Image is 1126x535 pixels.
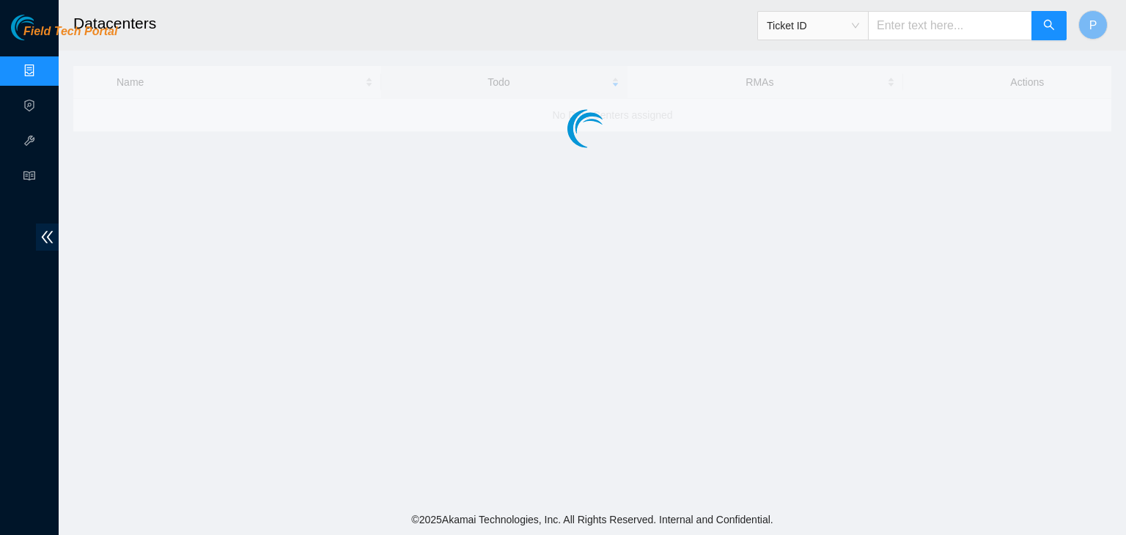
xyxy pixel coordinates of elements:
[767,15,859,37] span: Ticket ID
[11,15,74,40] img: Akamai Technologies
[868,11,1032,40] input: Enter text here...
[36,224,59,251] span: double-left
[1031,11,1067,40] button: search
[23,25,117,39] span: Field Tech Portal
[11,26,117,45] a: Akamai TechnologiesField Tech Portal
[1078,10,1108,40] button: P
[1043,19,1055,33] span: search
[23,163,35,193] span: read
[59,504,1126,535] footer: © 2025 Akamai Technologies, Inc. All Rights Reserved. Internal and Confidential.
[1089,16,1097,34] span: P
